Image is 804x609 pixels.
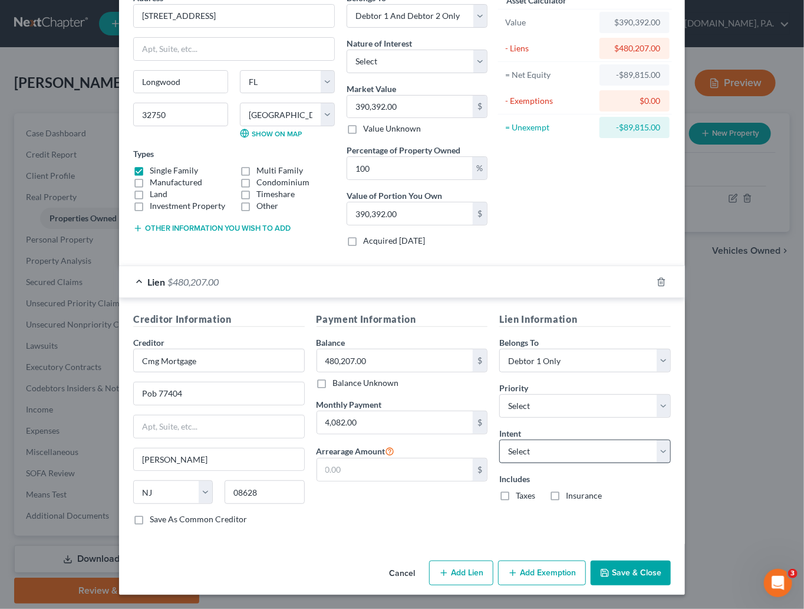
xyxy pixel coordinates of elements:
input: Enter address... [134,5,334,27]
div: $390,392.00 [609,17,660,28]
div: $ [473,202,487,225]
input: Search creditor by name... [133,349,305,372]
div: $ [473,96,487,118]
button: Add Lien [429,561,493,585]
span: $480,207.00 [167,276,219,287]
a: Show on Map [240,129,302,138]
label: Market Value [347,83,396,95]
input: 0.00 [347,202,473,225]
span: Creditor [133,338,164,348]
input: 0.00 [317,349,473,372]
span: Belongs To [499,338,539,348]
input: 0.00 [317,459,473,481]
div: Value [505,17,594,28]
label: Percentage of Property Owned [347,144,460,156]
input: 0.00 [317,411,473,434]
label: Intent [499,427,521,440]
label: Investment Property [150,200,225,212]
span: Lien [147,276,165,287]
label: Save As Common Creditor [150,513,247,525]
label: Acquired [DATE] [363,235,425,247]
label: Value Unknown [363,123,421,135]
div: $ [473,349,487,372]
div: $ [473,459,487,481]
label: Multi Family [256,165,303,176]
input: Enter city... [134,71,228,93]
label: Manufactured [150,176,202,188]
label: Monthly Payment [317,398,382,411]
h5: Lien Information [499,312,671,327]
div: % [472,157,487,179]
div: $ [473,411,487,434]
label: Single Family [150,165,198,176]
label: Includes [499,473,671,485]
label: Value of Portion You Own [347,189,442,202]
input: Enter zip... [225,480,304,504]
div: = Net Equity [505,69,594,81]
label: Land [150,188,167,200]
label: Balance [317,336,345,349]
h5: Creditor Information [133,312,305,327]
label: Balance Unknown [333,377,399,389]
div: -$89,815.00 [609,122,660,133]
label: Timeshare [256,188,295,200]
label: Nature of Interest [347,37,412,50]
label: Other [256,200,278,212]
button: Other information you wish to add [133,224,291,233]
input: Enter zip... [133,103,228,126]
span: 3 [788,569,798,578]
label: Condominium [256,176,309,188]
iframe: Intercom live chat [764,569,792,597]
label: Arrearage Amount [317,444,395,458]
label: Insurance [566,490,602,502]
button: Save & Close [591,561,671,585]
div: - Exemptions [505,95,594,107]
span: Priority [499,383,528,393]
div: $480,207.00 [609,42,660,54]
div: $0.00 [609,95,660,107]
input: Apt, Suite, etc... [134,38,334,60]
input: Enter address... [134,382,304,405]
input: 0.00 [347,157,472,179]
label: Types [133,148,154,160]
div: -$89,815.00 [609,69,660,81]
button: Add Exemption [498,561,586,585]
input: 0.00 [347,96,473,118]
div: = Unexempt [505,122,594,133]
div: - Liens [505,42,594,54]
input: Enter city... [134,448,304,471]
input: Apt, Suite, etc... [134,415,304,438]
h5: Payment Information [317,312,488,327]
button: Cancel [380,562,424,585]
label: Taxes [516,490,535,502]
